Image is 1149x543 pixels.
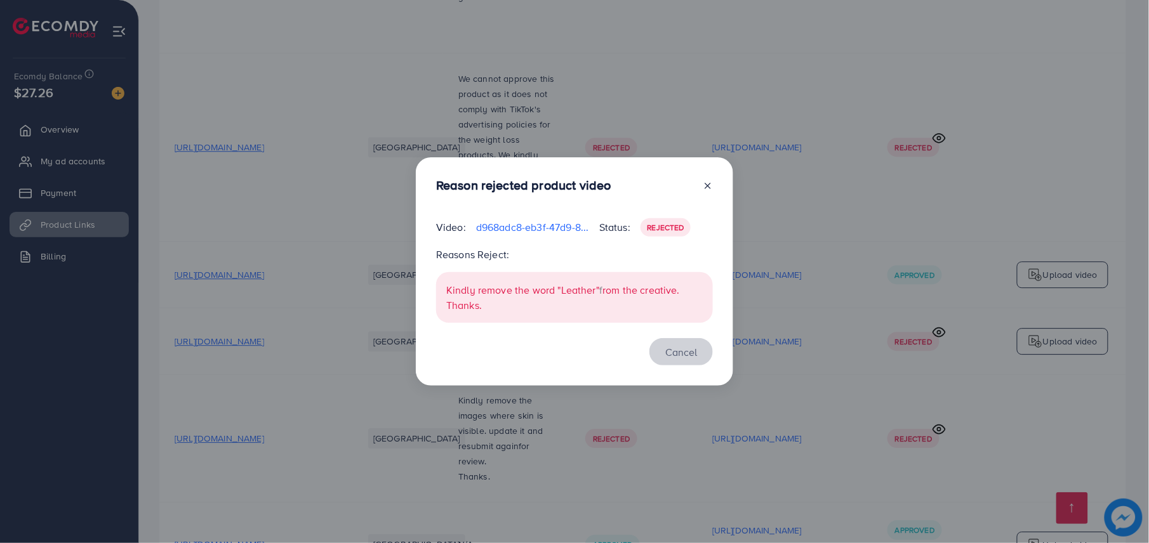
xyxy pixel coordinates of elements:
h3: Reason rejected product video [436,178,611,193]
p: Reasons Reject: [436,247,713,262]
p: Video: [436,219,466,235]
p: Status: [599,219,630,235]
span: Rejected [648,222,684,233]
button: Cancel [649,338,713,365]
p: Thanks. [446,298,703,313]
span: f [599,283,602,297]
p: d968adc8-eb3f-47d9-8c20-e0d037d20fcd-1741606013907.mp4 [476,219,589,235]
p: Kindly remove the word "Leather" rom the creative. [446,282,703,298]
